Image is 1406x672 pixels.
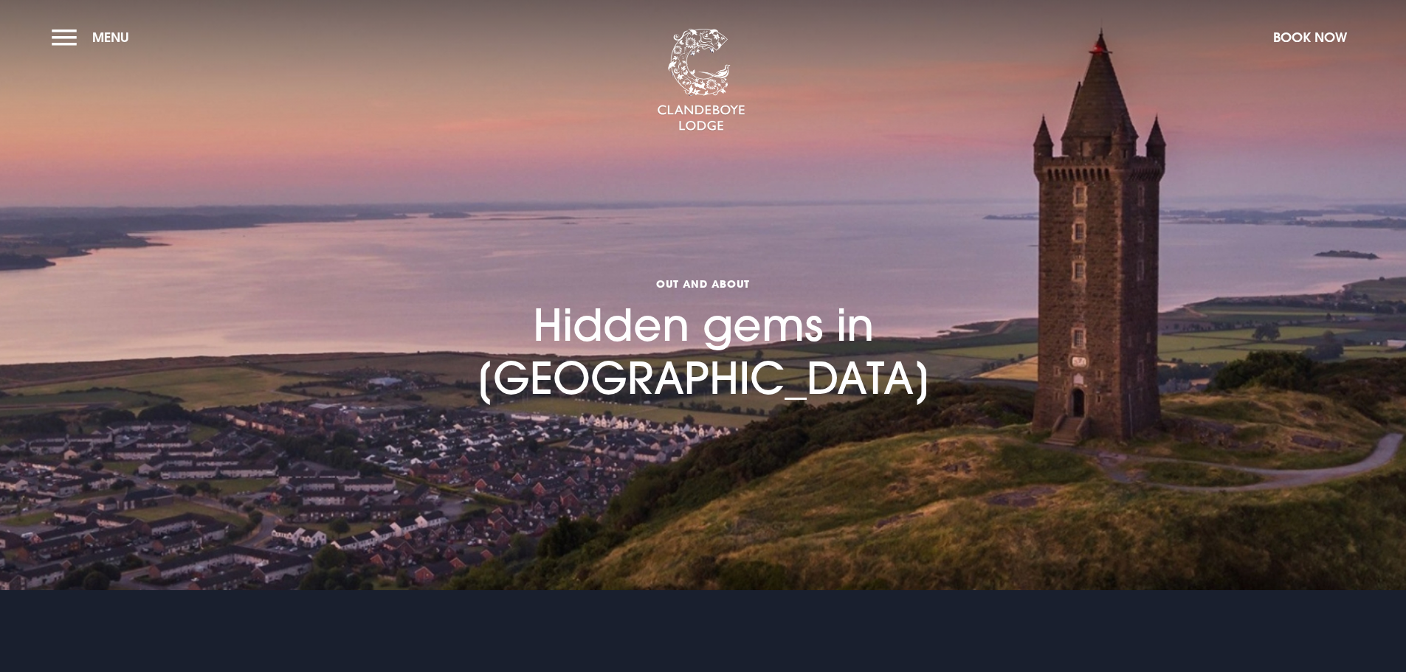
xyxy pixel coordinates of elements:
[1266,21,1354,53] button: Book Now
[92,29,129,46] span: Menu
[657,29,745,132] img: Clandeboye Lodge
[408,193,999,404] h1: Hidden gems in [GEOGRAPHIC_DATA]
[408,277,999,291] span: Out and About
[52,21,137,53] button: Menu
